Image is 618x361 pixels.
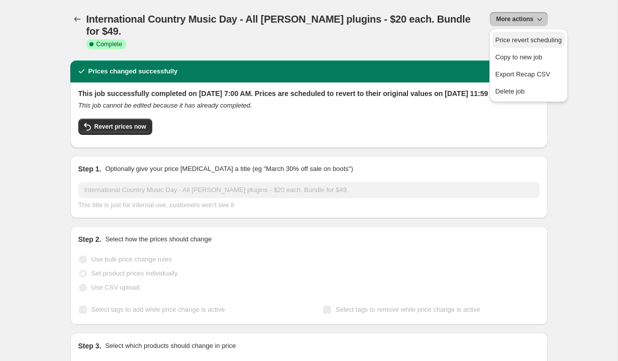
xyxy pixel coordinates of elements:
span: Use bulk price change rules [91,255,172,263]
span: Complete [96,40,122,48]
span: Select tags to remove while price change is active [336,306,480,313]
h2: Prices changed successfully [88,66,178,76]
span: International Country Music Day - All [PERSON_NAME] plugins - $20 each. Bundle for $49. [86,14,471,37]
p: Select which products should change in price [105,341,236,351]
span: Export Recap CSV [495,70,550,78]
h2: This job successfully completed on [DATE] 7:00 AM. Prices are scheduled to revert to their origin... [78,88,540,99]
span: Revert prices now [94,123,146,131]
span: Use CSV upload [91,284,140,291]
p: Select how the prices should change [105,234,212,244]
span: More actions [496,15,533,23]
button: Price change jobs [70,12,84,26]
button: Copy to new job [492,49,565,65]
span: Price revert scheduling [495,36,562,44]
button: Price revert scheduling [492,32,565,48]
button: More actions [490,12,547,26]
span: Copy to new job [495,53,542,61]
button: Revert prices now [78,119,152,135]
h2: Step 1. [78,164,101,174]
span: This title is just for internal use, customers won't see it [78,201,234,209]
span: Set product prices individually [91,269,178,277]
button: Delete job [492,83,565,99]
span: Delete job [495,87,525,95]
i: This job cannot be edited because it has already completed. [78,102,252,109]
span: Select tags to add while price change is active [91,306,225,313]
button: Export Recap CSV [492,66,565,82]
input: 30% off holiday sale [78,182,540,198]
p: Optionally give your price [MEDICAL_DATA] a title (eg "March 30% off sale on boots") [105,164,353,174]
h2: Step 2. [78,234,101,244]
h2: Step 3. [78,341,101,351]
